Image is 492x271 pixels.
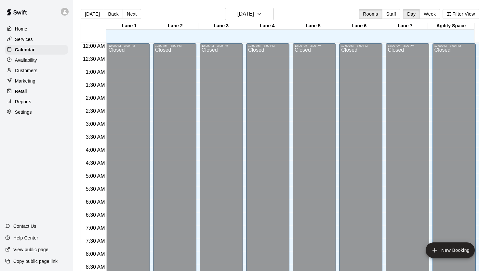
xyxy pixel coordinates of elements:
span: 2:30 AM [84,108,107,114]
a: Settings [5,107,68,117]
button: Rooms [359,9,382,19]
p: Home [15,26,27,32]
a: Reports [5,97,68,107]
div: 12:00 AM – 3:00 PM [248,44,287,47]
p: Help Center [13,235,38,241]
span: 5:00 AM [84,173,107,179]
a: Home [5,24,68,34]
a: Services [5,34,68,44]
div: Lane 6 [336,23,382,29]
span: 4:30 AM [84,160,107,166]
p: Reports [15,98,31,105]
p: View public page [13,246,48,253]
p: Retail [15,88,27,95]
a: Retail [5,86,68,96]
span: 1:30 AM [84,82,107,88]
div: 12:00 AM – 3:00 PM [341,44,380,47]
button: add [426,242,475,258]
button: Filter View [443,9,479,19]
span: 7:00 AM [84,225,107,231]
p: Settings [15,109,32,115]
button: [DATE] [81,9,104,19]
h6: [DATE] [237,9,254,19]
span: 8:00 AM [84,251,107,257]
div: 12:00 AM – 3:00 PM [434,44,474,47]
div: Agility Space [428,23,474,29]
div: Lane 7 [382,23,428,29]
div: Lane 2 [152,23,198,29]
div: Lane 3 [198,23,244,29]
span: 3:30 AM [84,134,107,140]
div: 12:00 AM – 3:00 PM [202,44,241,47]
p: Marketing [15,78,35,84]
p: Customers [15,67,37,74]
span: 4:00 AM [84,147,107,153]
span: 6:30 AM [84,212,107,218]
div: 12:00 AM – 3:00 PM [388,44,427,47]
button: Staff [382,9,401,19]
div: 12:00 AM – 3:00 PM [108,44,148,47]
button: Day [403,9,420,19]
span: 12:00 AM [81,43,107,49]
div: 12:00 AM – 3:00 PM [155,44,194,47]
span: 7:30 AM [84,238,107,244]
p: Availability [15,57,37,63]
span: 8:30 AM [84,264,107,270]
p: Contact Us [13,223,36,229]
span: 12:30 AM [81,56,107,62]
span: 2:00 AM [84,95,107,101]
span: 6:00 AM [84,199,107,205]
p: Copy public page link [13,258,58,265]
a: Calendar [5,45,68,55]
p: Services [15,36,33,43]
span: 3:00 AM [84,121,107,127]
span: 1:00 AM [84,69,107,75]
button: Week [419,9,440,19]
a: Marketing [5,76,68,86]
button: Next [123,9,141,19]
button: Back [104,9,123,19]
div: Lane 1 [106,23,152,29]
div: Lane 5 [290,23,336,29]
div: 12:00 AM – 3:00 PM [295,44,334,47]
a: Availability [5,55,68,65]
a: Customers [5,66,68,75]
p: Calendar [15,46,35,53]
button: [DATE] [225,8,274,20]
div: Lane 4 [244,23,290,29]
span: 5:30 AM [84,186,107,192]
